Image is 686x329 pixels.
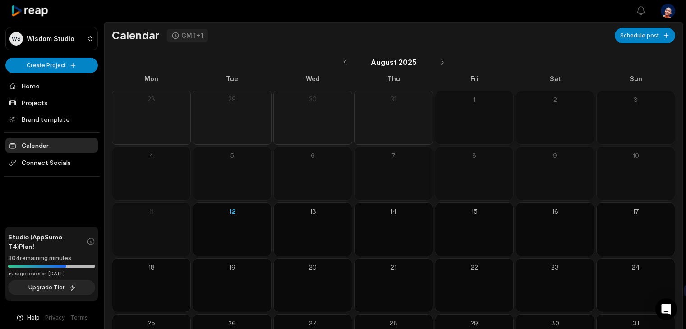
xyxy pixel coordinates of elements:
button: Help [16,314,40,322]
div: Thu [354,74,433,83]
div: Mon [112,74,191,83]
button: Upgrade Tier [8,280,95,295]
div: 29 [197,95,267,104]
div: 1 [439,95,510,104]
div: *Usage resets on [DATE] [8,270,95,277]
span: Studio (AppSumo T4) Plan! [8,232,87,251]
div: 11 [116,206,187,216]
span: Help [27,314,40,322]
div: Sun [596,74,675,83]
h1: Calendar [112,29,160,42]
div: Fri [435,74,514,83]
button: Schedule post [615,28,675,43]
div: 9 [520,151,590,160]
div: 804 remaining minutes [8,254,95,263]
div: GMT+1 [181,32,203,40]
div: Tue [193,74,272,83]
span: Connect Socials [5,155,98,171]
span: August 2025 [371,57,417,68]
a: Home [5,78,98,93]
div: 4 [116,151,187,160]
div: 2 [520,95,590,104]
div: 6 [277,151,348,160]
div: Sat [516,74,594,83]
button: Create Project [5,58,98,73]
div: 8 [439,151,510,160]
div: 10 [600,151,671,160]
a: Projects [5,95,98,110]
a: Brand template [5,112,98,127]
div: WS [9,32,23,46]
p: Wisdom Studio [27,35,74,43]
a: Calendar [5,138,98,153]
div: 7 [358,151,429,160]
a: Privacy [45,314,65,322]
div: 30 [277,95,348,104]
a: Terms [70,314,88,322]
div: Open Intercom Messenger [655,298,677,320]
div: 5 [197,151,267,160]
div: 31 [358,95,429,104]
div: Wed [273,74,352,83]
div: 3 [600,95,671,104]
div: 28 [116,95,187,104]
